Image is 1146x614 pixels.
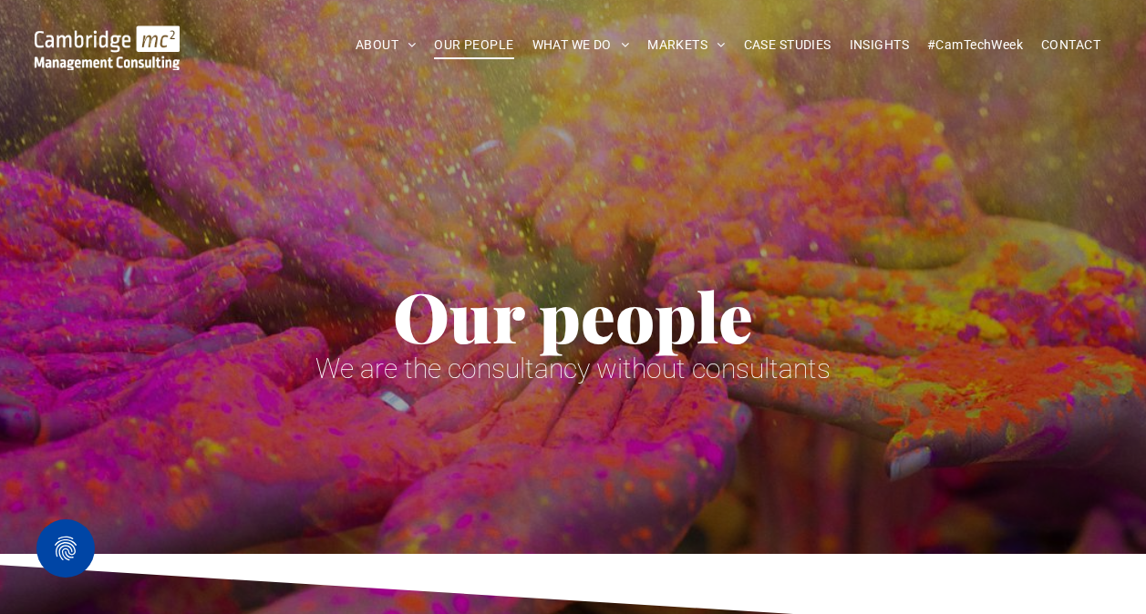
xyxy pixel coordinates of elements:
a: OUR PEOPLE [425,31,522,59]
a: ABOUT [346,31,426,59]
a: CONTACT [1032,31,1110,59]
img: Cambridge MC Logo [35,26,181,70]
span: We are the consultancy without consultants [315,353,831,384]
span: Our people [393,270,753,361]
a: INSIGHTS [841,31,918,59]
a: #CamTechWeek [918,31,1032,59]
a: WHAT WE DO [523,31,639,59]
a: MARKETS [638,31,734,59]
a: CASE STUDIES [735,31,841,59]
